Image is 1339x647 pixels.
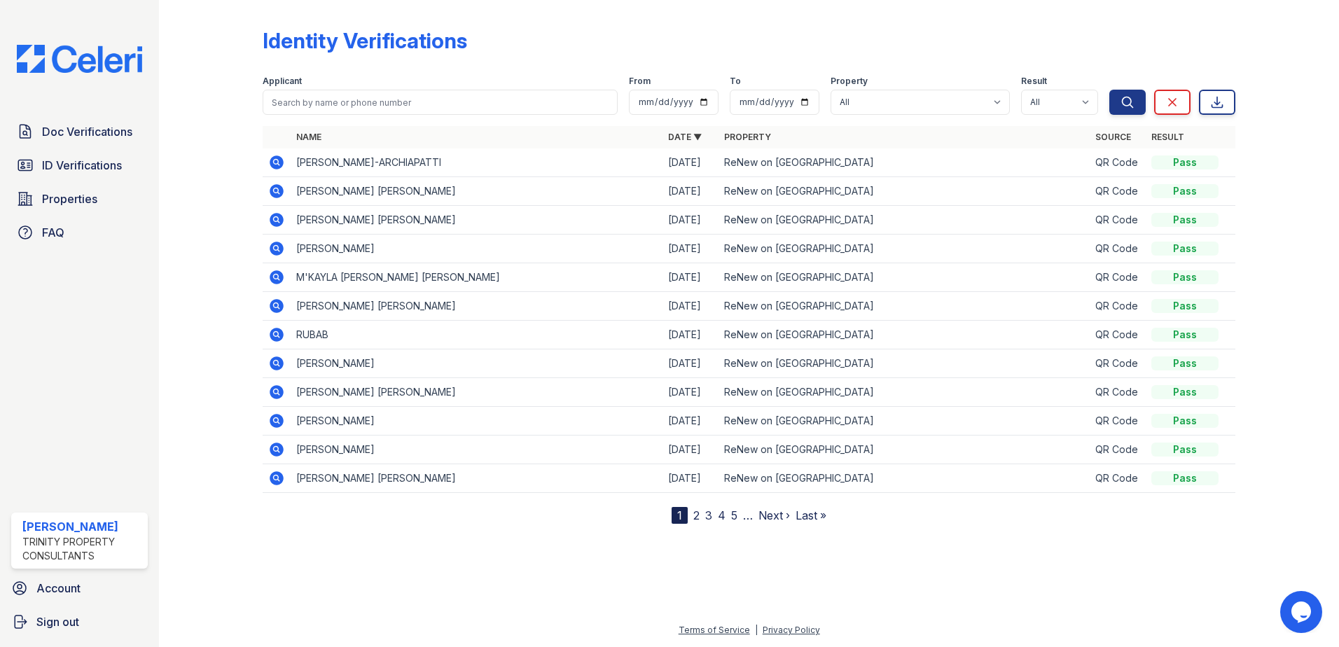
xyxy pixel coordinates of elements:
a: Privacy Policy [763,625,820,635]
td: ReNew on [GEOGRAPHIC_DATA] [719,321,1090,349]
td: QR Code [1090,407,1146,436]
span: Properties [42,190,97,207]
td: QR Code [1090,177,1146,206]
label: Applicant [263,76,302,87]
td: ReNew on [GEOGRAPHIC_DATA] [719,206,1090,235]
td: ReNew on [GEOGRAPHIC_DATA] [719,292,1090,321]
td: [PERSON_NAME] [PERSON_NAME] [291,206,662,235]
div: Pass [1151,414,1219,428]
div: Pass [1151,443,1219,457]
td: [DATE] [662,292,719,321]
div: Trinity Property Consultants [22,535,142,563]
div: [PERSON_NAME] [22,518,142,535]
div: Pass [1151,213,1219,227]
div: Pass [1151,328,1219,342]
span: Account [36,580,81,597]
td: ReNew on [GEOGRAPHIC_DATA] [719,148,1090,177]
td: [DATE] [662,321,719,349]
td: QR Code [1090,321,1146,349]
td: QR Code [1090,378,1146,407]
td: [PERSON_NAME] [PERSON_NAME] [291,378,662,407]
td: [DATE] [662,235,719,263]
a: Properties [11,185,148,213]
div: Pass [1151,471,1219,485]
td: ReNew on [GEOGRAPHIC_DATA] [719,436,1090,464]
td: [DATE] [662,177,719,206]
td: [DATE] [662,148,719,177]
td: [DATE] [662,263,719,292]
td: QR Code [1090,235,1146,263]
a: FAQ [11,218,148,246]
td: ReNew on [GEOGRAPHIC_DATA] [719,263,1090,292]
a: 3 [705,508,712,522]
td: ReNew on [GEOGRAPHIC_DATA] [719,235,1090,263]
a: Result [1151,132,1184,142]
img: CE_Logo_Blue-a8612792a0a2168367f1c8372b55b34899dd931a85d93a1a3d3e32e68fde9ad4.png [6,45,153,73]
td: QR Code [1090,206,1146,235]
td: ReNew on [GEOGRAPHIC_DATA] [719,407,1090,436]
a: Property [724,132,771,142]
td: RUBAB [291,321,662,349]
a: Next › [758,508,790,522]
td: [PERSON_NAME]-ARCHIAPATTI [291,148,662,177]
td: [DATE] [662,206,719,235]
td: [PERSON_NAME] [291,436,662,464]
label: To [730,76,741,87]
label: Result [1021,76,1047,87]
td: [DATE] [662,407,719,436]
td: [PERSON_NAME] [291,349,662,378]
td: [DATE] [662,349,719,378]
td: [DATE] [662,436,719,464]
a: Terms of Service [679,625,750,635]
a: ID Verifications [11,151,148,179]
td: [PERSON_NAME] [PERSON_NAME] [291,292,662,321]
a: 2 [693,508,700,522]
a: 4 [718,508,726,522]
td: ReNew on [GEOGRAPHIC_DATA] [719,464,1090,493]
a: Account [6,574,153,602]
div: Pass [1151,270,1219,284]
label: Property [831,76,868,87]
span: Doc Verifications [42,123,132,140]
div: Pass [1151,155,1219,169]
td: [PERSON_NAME] [PERSON_NAME] [291,464,662,493]
td: QR Code [1090,263,1146,292]
td: [PERSON_NAME] [291,407,662,436]
a: Doc Verifications [11,118,148,146]
a: Sign out [6,608,153,636]
span: Sign out [36,613,79,630]
td: M'KAYLA [PERSON_NAME] [PERSON_NAME] [291,263,662,292]
td: QR Code [1090,464,1146,493]
a: Source [1095,132,1131,142]
div: Identity Verifications [263,28,467,53]
td: [PERSON_NAME] [PERSON_NAME] [291,177,662,206]
td: [PERSON_NAME] [291,235,662,263]
a: Name [296,132,321,142]
td: QR Code [1090,148,1146,177]
div: Pass [1151,356,1219,370]
label: From [629,76,651,87]
td: [DATE] [662,464,719,493]
td: [DATE] [662,378,719,407]
span: FAQ [42,224,64,241]
input: Search by name or phone number [263,90,618,115]
a: 5 [731,508,737,522]
td: QR Code [1090,292,1146,321]
span: … [743,507,753,524]
div: Pass [1151,184,1219,198]
a: Last » [796,508,826,522]
span: ID Verifications [42,157,122,174]
div: Pass [1151,242,1219,256]
td: QR Code [1090,349,1146,378]
div: | [755,625,758,635]
iframe: chat widget [1280,591,1325,633]
td: ReNew on [GEOGRAPHIC_DATA] [719,349,1090,378]
div: Pass [1151,385,1219,399]
div: Pass [1151,299,1219,313]
td: ReNew on [GEOGRAPHIC_DATA] [719,378,1090,407]
td: QR Code [1090,436,1146,464]
a: Date ▼ [668,132,702,142]
td: ReNew on [GEOGRAPHIC_DATA] [719,177,1090,206]
div: 1 [672,507,688,524]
